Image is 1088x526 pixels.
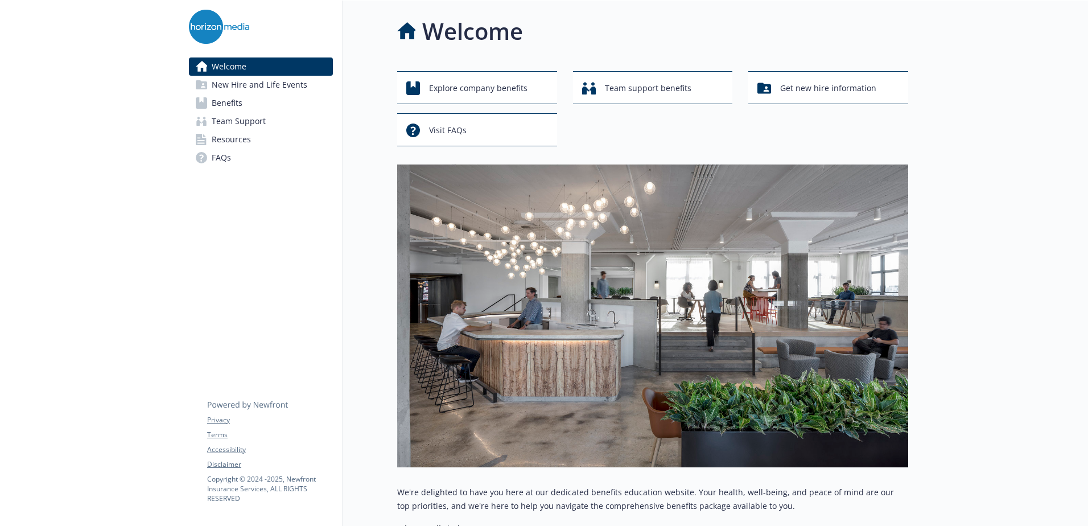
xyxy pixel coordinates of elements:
[212,76,307,94] span: New Hire and Life Events
[212,57,246,76] span: Welcome
[212,112,266,130] span: Team Support
[429,120,467,141] span: Visit FAQs
[189,76,333,94] a: New Hire and Life Events
[212,94,242,112] span: Benefits
[207,459,332,470] a: Disclaimer
[189,57,333,76] a: Welcome
[189,112,333,130] a: Team Support
[397,71,557,104] button: Explore company benefits
[605,77,691,99] span: Team support benefits
[189,130,333,149] a: Resources
[780,77,876,99] span: Get new hire information
[397,486,908,513] p: We're delighted to have you here at our dedicated benefits education website. Your health, well-b...
[397,165,908,467] img: overview page banner
[573,71,733,104] button: Team support benefits
[429,77,527,99] span: Explore company benefits
[207,415,332,425] a: Privacy
[748,71,908,104] button: Get new hire information
[189,149,333,167] a: FAQs
[207,445,332,455] a: Accessibility
[207,474,332,503] p: Copyright © 2024 - 2025 , Newfront Insurance Services, ALL RIGHTS RESERVED
[207,430,332,440] a: Terms
[397,113,557,146] button: Visit FAQs
[189,94,333,112] a: Benefits
[422,14,523,48] h1: Welcome
[212,149,231,167] span: FAQs
[212,130,251,149] span: Resources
